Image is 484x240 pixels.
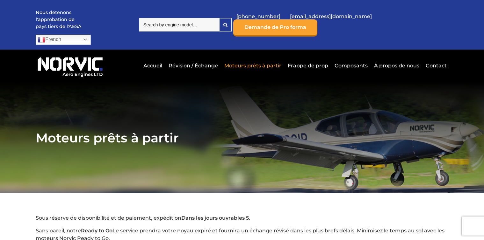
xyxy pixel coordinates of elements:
[81,228,112,234] strong: Ready to Go
[287,9,375,24] a: [EMAIL_ADDRESS][DOMAIN_NAME]
[233,9,284,24] a: [PHONE_NUMBER]
[372,58,421,73] a: À propos de nous
[139,18,219,31] input: Search by engine model…
[286,58,330,73] a: Frappe de prop
[424,58,447,73] a: Contact
[223,58,283,73] a: Moteurs prêts à partir
[36,9,83,30] p: Nous détenons l'approbation de pays tiers de l'AESA
[38,36,45,44] img: fr
[181,215,249,221] strong: Dans les jours ouvrables 5
[142,58,164,73] a: Accueil
[233,19,317,37] a: Demande de Pro forma
[36,214,448,222] p: Sous réserve de disponibilité et de paiement, expédition .
[36,130,448,146] h1: Moteurs prêts à partir
[333,58,369,73] a: Composants
[167,58,220,73] a: Révision / Échange
[36,54,105,78] img: Logo de Norvic Aero Engines
[36,35,91,45] a: French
